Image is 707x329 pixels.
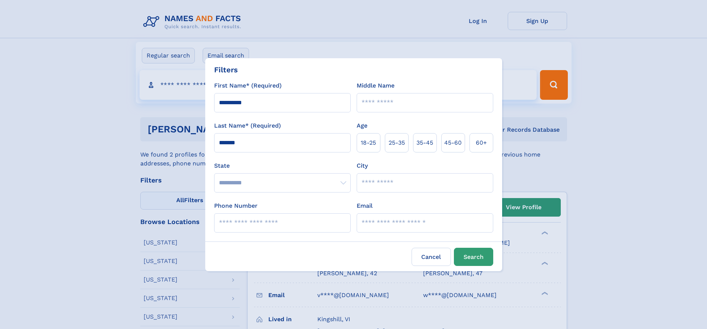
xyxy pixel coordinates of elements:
[214,201,258,210] label: Phone Number
[357,81,395,90] label: Middle Name
[214,121,281,130] label: Last Name* (Required)
[214,161,351,170] label: State
[454,248,493,266] button: Search
[361,138,376,147] span: 18‑25
[476,138,487,147] span: 60+
[444,138,462,147] span: 45‑60
[412,248,451,266] label: Cancel
[214,64,238,75] div: Filters
[357,201,373,210] label: Email
[416,138,433,147] span: 35‑45
[357,161,368,170] label: City
[357,121,367,130] label: Age
[389,138,405,147] span: 25‑35
[214,81,282,90] label: First Name* (Required)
